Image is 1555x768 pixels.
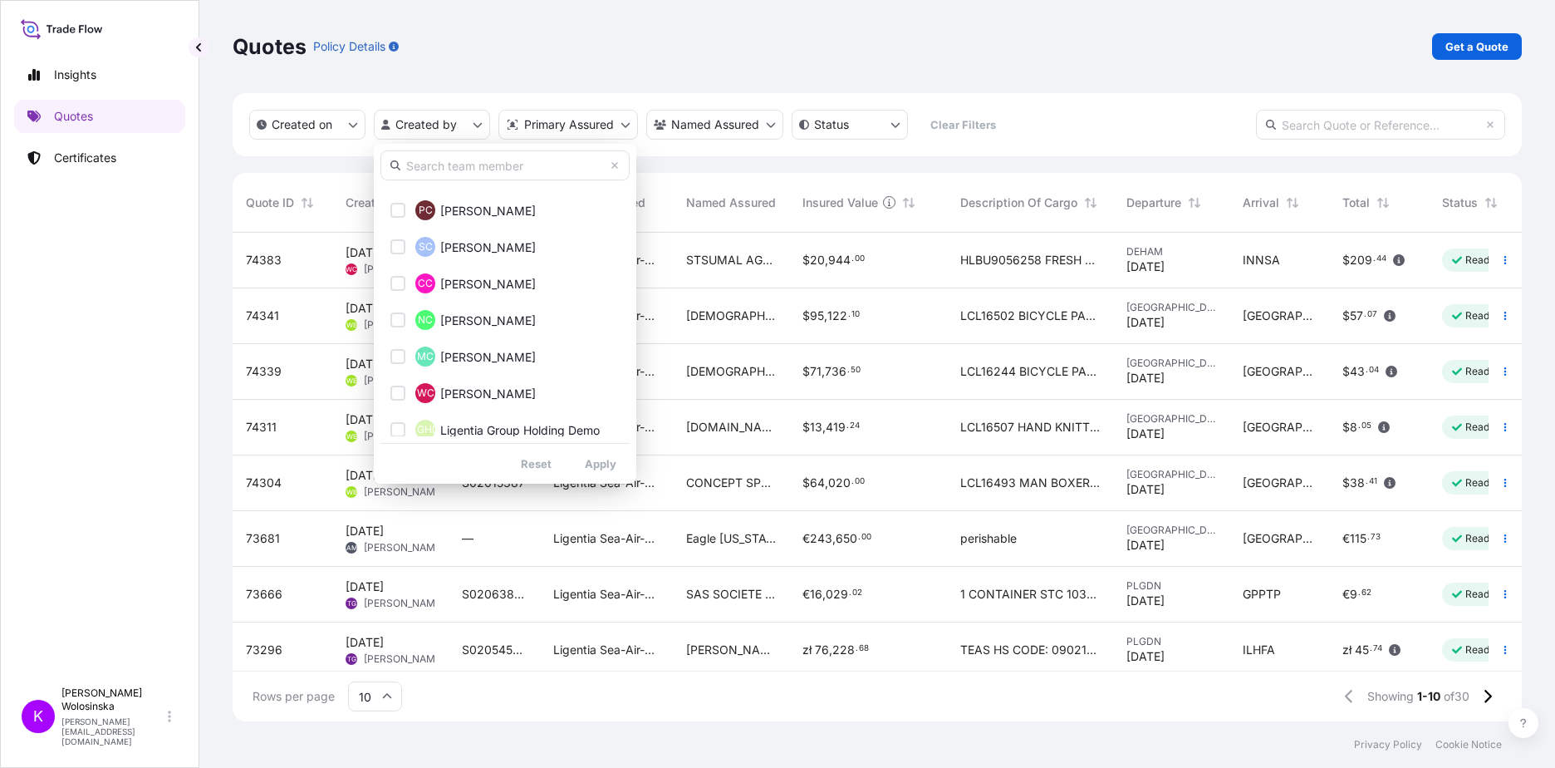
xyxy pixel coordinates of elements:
p: Apply [585,455,616,472]
button: Apply [571,450,630,477]
span: MC [417,348,434,365]
span: CC [418,275,433,292]
span: [PERSON_NAME] [440,203,536,219]
span: [PERSON_NAME] [440,239,536,256]
span: SC [419,239,433,255]
button: MC[PERSON_NAME] [380,340,630,373]
span: [PERSON_NAME] [440,276,536,293]
div: createdBy Filter options [374,144,636,484]
span: NC [418,312,433,328]
div: Select Option [380,187,630,436]
p: Reset [521,455,552,472]
span: Ligentia Group Holding Demo [440,422,600,439]
button: Reset [508,450,565,477]
input: Search team member [380,150,630,180]
span: [PERSON_NAME] [440,313,536,329]
span: PC [419,202,433,219]
button: LGHDLigentia Group Holding Demo [380,413,630,446]
button: NC[PERSON_NAME] [380,303,630,337]
span: [PERSON_NAME] [440,386,536,402]
button: CC[PERSON_NAME] [380,267,630,300]
button: PC[PERSON_NAME] [380,194,630,227]
span: [PERSON_NAME] [440,349,536,366]
button: WC[PERSON_NAME] [380,377,630,410]
span: LGHD [411,421,439,438]
button: SC[PERSON_NAME] [380,230,630,263]
span: WC [417,385,434,401]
